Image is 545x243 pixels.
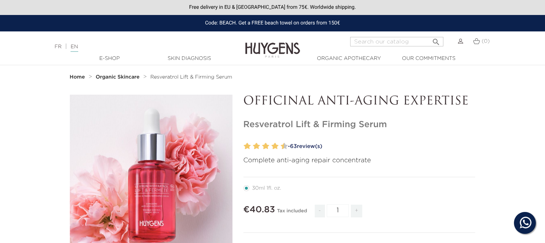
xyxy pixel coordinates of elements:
[327,204,349,217] input: Quantity
[264,141,269,152] label: 6
[54,44,61,49] a: FR
[245,31,300,59] img: Huygens
[243,156,476,166] p: Complete anti-aging repair concentrate
[273,141,279,152] label: 8
[243,95,476,109] p: OFFICINAL ANTI-AGING EXPERTISE
[432,35,440,44] i: 
[71,44,78,52] a: EN
[482,39,490,44] span: (0)
[245,141,251,152] label: 2
[313,55,386,62] a: Organic Apothecary
[243,185,290,191] label: 30ml 1fl. oz.
[315,205,325,217] span: -
[243,205,275,214] span: €40.83
[51,42,222,51] div: |
[242,141,245,152] label: 1
[270,141,272,152] label: 7
[290,144,297,149] span: 63
[254,141,260,152] label: 4
[96,75,140,80] strong: Organic Skincare
[150,74,232,80] a: Resveratrol Lift & Firming Serum
[70,75,85,80] strong: Home
[261,141,263,152] label: 5
[277,203,307,223] div: Tax included
[279,141,282,152] label: 9
[70,74,87,80] a: Home
[150,75,232,80] span: Resveratrol Lift & Firming Serum
[392,55,465,62] a: Our commitments
[285,141,476,152] a: -63review(s)
[73,55,146,62] a: E-Shop
[351,205,363,217] span: +
[251,141,254,152] label: 3
[282,141,288,152] label: 10
[96,74,141,80] a: Organic Skincare
[350,37,443,46] input: Search
[429,35,443,45] button: 
[243,119,476,130] h1: Resveratrol Lift & Firming Serum
[153,55,226,62] a: Skin Diagnosis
